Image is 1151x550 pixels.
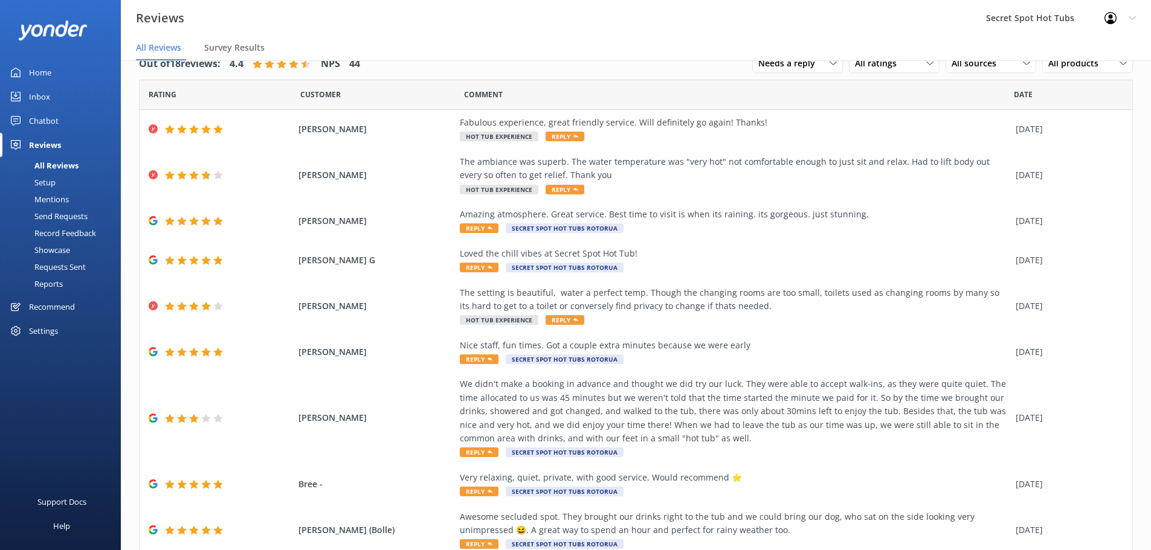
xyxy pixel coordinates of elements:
[1016,411,1117,424] div: [DATE]
[460,354,498,364] span: Reply
[298,345,454,359] span: [PERSON_NAME]
[464,89,503,100] span: Question
[37,490,86,514] div: Support Docs
[29,60,51,85] div: Home
[7,258,86,275] div: Requests Sent
[149,89,176,100] span: Date
[1016,254,1117,267] div: [DATE]
[1016,523,1117,537] div: [DATE]
[298,478,454,491] span: Bree -
[460,487,498,496] span: Reply
[1048,57,1106,70] span: All products
[298,123,454,136] span: [PERSON_NAME]
[7,225,96,241] div: Record Feedback
[136,8,184,28] h3: Reviews
[460,315,538,325] span: Hot Tub Experience
[952,57,1004,70] span: All sources
[460,185,538,194] span: Hot Tub Experience
[298,523,454,537] span: [PERSON_NAME] (Bolle)
[204,42,265,54] span: Survey Results
[506,487,624,496] span: Secret Spot Hot Tubs Rotorua
[460,539,498,549] span: Reply
[230,56,243,72] h4: 4.4
[7,241,70,258] div: Showcase
[7,157,79,174] div: All Reviews
[7,258,121,275] a: Requests Sent
[29,319,58,343] div: Settings
[460,447,498,457] span: Reply
[460,471,1010,484] div: Very relaxing, quiet, private, with good service. Would recommend ⭐️
[506,447,624,457] span: Secret Spot Hot Tubs Rotorua
[1016,123,1117,136] div: [DATE]
[460,208,1010,221] div: Amazing atmosphere. Great service. Best time to visit is when its raining. its gorgeous. just stu...
[298,411,454,424] span: [PERSON_NAME]
[29,133,61,157] div: Reviews
[460,247,1010,260] div: Loved the chill vibes at Secret Spot Hot Tub!
[7,275,121,292] a: Reports
[7,208,121,225] a: Send Requests
[7,275,63,292] div: Reports
[546,315,584,325] span: Reply
[7,191,69,208] div: Mentions
[7,191,121,208] a: Mentions
[298,168,454,182] span: [PERSON_NAME]
[546,185,584,194] span: Reply
[1016,214,1117,228] div: [DATE]
[506,354,624,364] span: Secret Spot Hot Tubs Rotorua
[506,539,624,549] span: Secret Spot Hot Tubs Rotorua
[460,263,498,272] span: Reply
[7,174,56,191] div: Setup
[29,295,75,319] div: Recommend
[460,286,1010,313] div: The setting is beautiful, water a perfect temp. Though the changing rooms are too small, toilets ...
[7,157,121,174] a: All Reviews
[18,21,88,40] img: yonder-white-logo.png
[321,56,340,72] h4: NPS
[758,57,822,70] span: Needs a reply
[1016,299,1117,313] div: [DATE]
[1016,168,1117,182] div: [DATE]
[139,56,221,72] h4: Out of 18 reviews:
[460,510,1010,537] div: Awesome secluded spot. They brought our drinks right to the tub and we could bring our dog, who s...
[7,241,121,258] a: Showcase
[300,89,341,100] span: Date
[460,339,1010,352] div: Nice staff, fun times. Got a couple extra minutes because we were early
[7,225,121,241] a: Record Feedback
[29,85,50,109] div: Inbox
[53,514,70,538] div: Help
[1016,478,1117,491] div: [DATE]
[460,377,1010,445] div: We didn't make a booking in advance and thought we did try our luck. They were able to accept wal...
[1014,89,1033,100] span: Date
[7,174,121,191] a: Setup
[506,263,624,272] span: Secret Spot Hot Tubs Rotorua
[1016,345,1117,359] div: [DATE]
[7,208,88,225] div: Send Requests
[298,214,454,228] span: [PERSON_NAME]
[855,57,904,70] span: All ratings
[460,132,538,141] span: Hot Tub Experience
[460,223,498,233] span: Reply
[136,42,181,54] span: All Reviews
[460,116,1010,129] div: Fabulous experience, great friendly service. Will definitely go again! Thanks!
[460,155,1010,182] div: The ambiance was superb. The water temperature was "very hot" not comfortable enough to just sit ...
[29,109,59,133] div: Chatbot
[298,299,454,313] span: [PERSON_NAME]
[298,254,454,267] span: [PERSON_NAME] G
[349,56,360,72] h4: 44
[546,132,584,141] span: Reply
[506,223,624,233] span: Secret Spot Hot Tubs Rotorua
